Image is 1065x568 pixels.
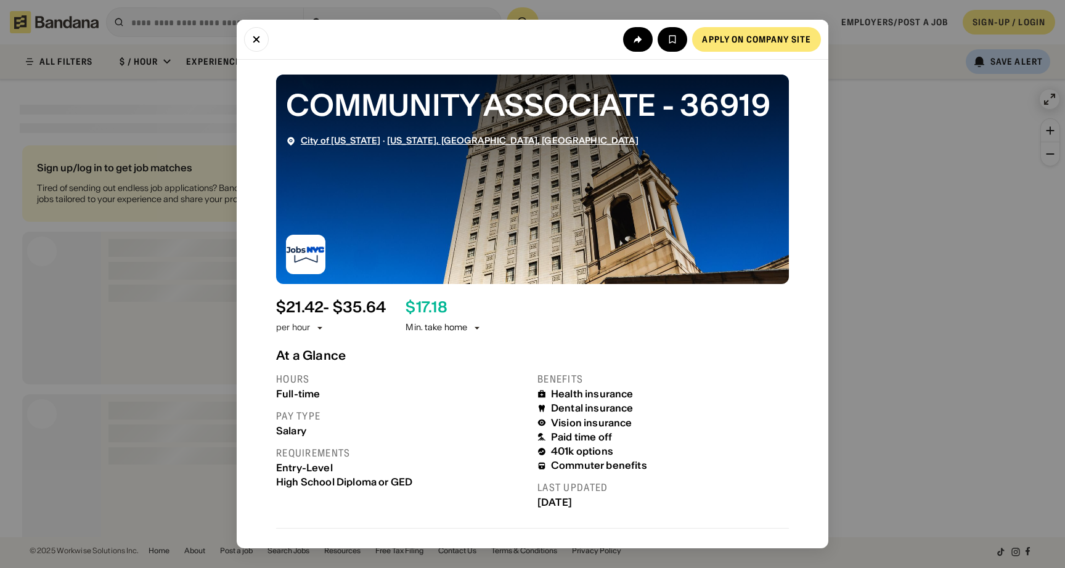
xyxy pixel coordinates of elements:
[276,299,386,317] div: $ 21.42 - $35.64
[537,497,789,508] div: [DATE]
[537,481,789,494] div: Last updated
[537,373,789,386] div: Benefits
[276,462,528,474] div: Entry-Level
[406,322,482,334] div: Min. take home
[551,431,612,443] div: Paid time off
[276,425,528,437] div: Salary
[276,373,528,386] div: Hours
[551,460,647,471] div: Commuter benefits
[301,135,381,146] a: City of [US_STATE]
[276,322,310,334] div: per hour
[387,135,639,146] a: [US_STATE], [GEOGRAPHIC_DATA], [GEOGRAPHIC_DATA]
[276,447,528,460] div: Requirements
[551,402,634,414] div: Dental insurance
[276,476,528,488] div: High School Diploma or GED
[301,136,639,146] div: ·
[276,348,789,363] div: At a Glance
[702,35,811,44] div: Apply on company site
[244,27,269,52] button: Close
[286,84,779,126] div: COMMUNITY ASSOCIATE - 36919
[551,388,634,400] div: Health insurance
[551,445,613,457] div: 401k options
[406,299,447,317] div: $ 17.18
[276,388,528,400] div: Full-time
[286,235,325,274] img: City of New York logo
[276,410,528,423] div: Pay type
[551,417,632,429] div: Vision insurance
